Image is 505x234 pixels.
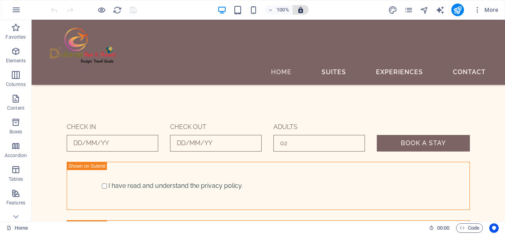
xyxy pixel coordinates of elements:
button: 100% [265,5,293,15]
i: Navigator [420,6,429,15]
i: AI Writer [436,6,445,15]
i: Publish [453,6,462,15]
button: More [470,4,501,16]
button: Click here to leave preview mode and continue editing [97,5,106,15]
button: design [388,5,398,15]
h6: Session time [429,223,450,233]
button: Usercentrics [489,223,499,233]
p: Tables [9,176,23,182]
button: pages [404,5,413,15]
a: Click to cancel selection. Double-click to open Pages [6,223,28,233]
button: Code [456,223,483,233]
span: Code [460,223,479,233]
p: Content [7,105,24,111]
i: Reload page [113,6,122,15]
span: 00 00 [437,223,449,233]
button: navigator [420,5,429,15]
p: Features [6,200,25,206]
button: publish [451,4,464,16]
p: Boxes [9,129,22,135]
button: reload [112,5,122,15]
span: : [443,225,444,231]
i: Pages (Ctrl+Alt+S) [404,6,413,15]
p: Columns [6,81,26,88]
p: Elements [6,58,26,64]
i: Design (Ctrl+Alt+Y) [388,6,397,15]
p: Accordion [5,152,27,159]
p: Favorites [6,34,26,40]
button: text_generator [436,5,445,15]
span: More [473,6,498,14]
h6: 100% [277,5,289,15]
